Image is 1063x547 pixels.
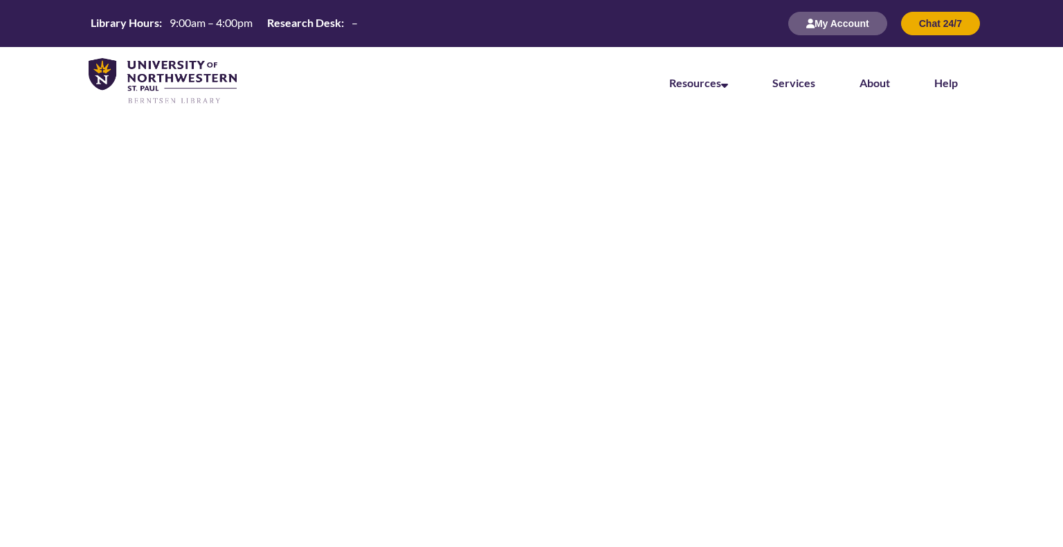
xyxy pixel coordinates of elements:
[262,15,346,30] th: Research Desk:
[772,76,815,89] a: Services
[901,12,980,35] button: Chat 24/7
[85,15,164,30] th: Library Hours:
[89,58,237,105] img: UNWSP Library Logo
[669,76,728,89] a: Resources
[788,17,887,29] a: My Account
[788,12,887,35] button: My Account
[85,15,363,30] table: Hours Today
[860,76,890,89] a: About
[934,76,958,89] a: Help
[85,15,363,32] a: Hours Today
[901,17,980,29] a: Chat 24/7
[352,16,358,29] span: –
[170,16,253,29] span: 9:00am – 4:00pm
